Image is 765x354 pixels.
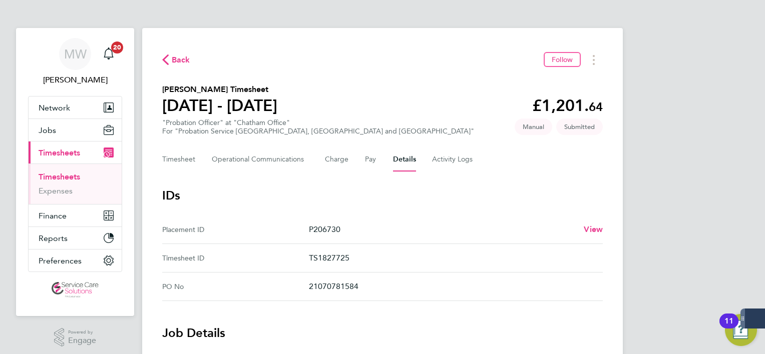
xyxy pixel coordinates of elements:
[432,147,474,171] button: Activity Logs
[28,282,122,298] a: Go to home page
[162,127,474,135] div: For "Probation Service [GEOGRAPHIC_DATA], [GEOGRAPHIC_DATA] and [GEOGRAPHIC_DATA]"
[162,252,309,264] div: Timesheet ID
[39,172,80,181] a: Timesheets
[556,118,603,135] span: This timesheet is Submitted.
[39,186,73,195] a: Expenses
[54,328,97,347] a: Powered byEngage
[162,147,196,171] button: Timesheet
[68,336,96,345] span: Engage
[28,74,122,86] span: Mark White
[29,141,122,163] button: Timesheets
[52,282,99,298] img: servicecare-logo-retina.png
[162,223,309,235] div: Placement ID
[552,55,573,64] span: Follow
[309,252,595,264] p: TS1827725
[16,28,134,316] nav: Main navigation
[39,211,67,220] span: Finance
[29,227,122,249] button: Reports
[309,223,576,235] p: P206730
[162,83,277,95] h2: [PERSON_NAME] Timesheet
[589,99,603,114] span: 64
[725,314,757,346] button: Open Resource Center, 11 new notifications
[393,147,416,171] button: Details
[584,224,603,234] span: View
[39,233,68,243] span: Reports
[162,187,603,203] h3: IDs
[162,118,474,135] div: "Probation Officer" at "Chatham Office"
[162,95,277,115] h1: [DATE] - [DATE]
[724,321,733,334] div: 11
[39,125,56,135] span: Jobs
[162,325,603,341] h3: Job Details
[99,38,119,70] a: 20
[29,119,122,141] button: Jobs
[309,280,595,292] p: 21070781584
[29,204,122,226] button: Finance
[29,163,122,204] div: Timesheets
[584,223,603,235] a: View
[325,147,349,171] button: Charge
[39,103,70,112] span: Network
[162,280,309,292] div: PO No
[28,38,122,86] a: MW[PERSON_NAME]
[212,147,309,171] button: Operational Communications
[68,328,96,336] span: Powered by
[39,148,80,157] span: Timesheets
[64,47,87,60] span: MW
[162,53,190,66] button: Back
[29,96,122,118] button: Network
[515,118,552,135] span: This timesheet was manually created.
[111,41,123,53] span: 20
[532,96,603,115] app-decimal: £1,201.
[172,54,190,66] span: Back
[39,256,82,265] span: Preferences
[29,249,122,271] button: Preferences
[365,147,377,171] button: Pay
[585,52,603,67] button: Timesheets Menu
[544,52,581,67] button: Follow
